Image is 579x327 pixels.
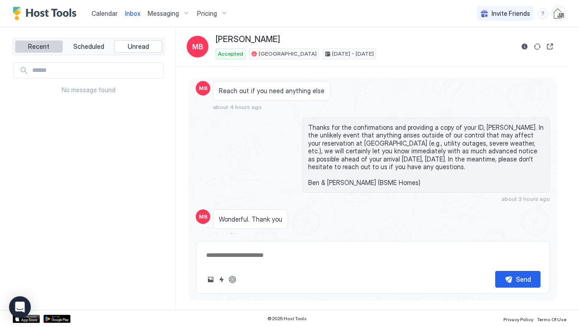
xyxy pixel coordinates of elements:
[503,317,533,322] span: Privacy Policy
[227,274,238,285] button: ChatGPT Auto Reply
[219,87,324,95] span: Reach out if you need anything else
[29,63,163,78] input: Input Field
[267,316,307,322] span: © 2025 Host Tools
[516,275,531,284] div: Send
[92,9,118,17] span: Calendar
[545,41,555,52] button: Open reservation
[13,7,81,20] a: Host Tools Logo
[148,9,179,18] span: Messaging
[213,104,262,110] span: about 4 hours ago
[128,43,149,51] span: Unread
[125,9,140,17] span: Inbox
[218,50,243,58] span: Accepted
[537,317,566,322] span: Terms Of Use
[332,50,374,58] span: [DATE] - [DATE]
[192,41,203,52] span: MB
[65,40,113,53] button: Scheduled
[15,40,63,53] button: Recent
[259,50,317,58] span: [GEOGRAPHIC_DATA]
[43,315,71,323] a: Google Play Store
[216,274,227,285] button: Quick reply
[537,314,566,323] a: Terms Of Use
[73,43,104,51] span: Scheduled
[502,195,550,202] span: about 3 hours ago
[308,123,544,187] span: Thanks for the confirmations and providing a copy of your ID, [PERSON_NAME]. In the unlikely even...
[199,213,207,221] span: MB
[9,296,31,318] div: Open Intercom Messenger
[199,84,207,92] span: MB
[13,38,164,55] div: tab-group
[495,271,540,288] button: Send
[92,9,118,18] a: Calendar
[537,8,548,19] div: menu
[197,9,217,18] span: Pricing
[114,40,162,53] button: Unread
[216,34,280,45] span: [PERSON_NAME]
[503,314,533,323] a: Privacy Policy
[205,274,216,285] button: Upload image
[532,41,543,52] button: Sync reservation
[519,41,530,52] button: Reservation information
[125,9,140,18] a: Inbox
[13,315,40,323] a: App Store
[213,232,261,238] span: about 3 hours ago
[62,86,116,94] span: No message found
[552,6,566,21] div: User profile
[28,43,49,51] span: Recent
[492,9,530,18] span: Invite Friends
[219,215,282,223] span: Wonderful. Thank you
